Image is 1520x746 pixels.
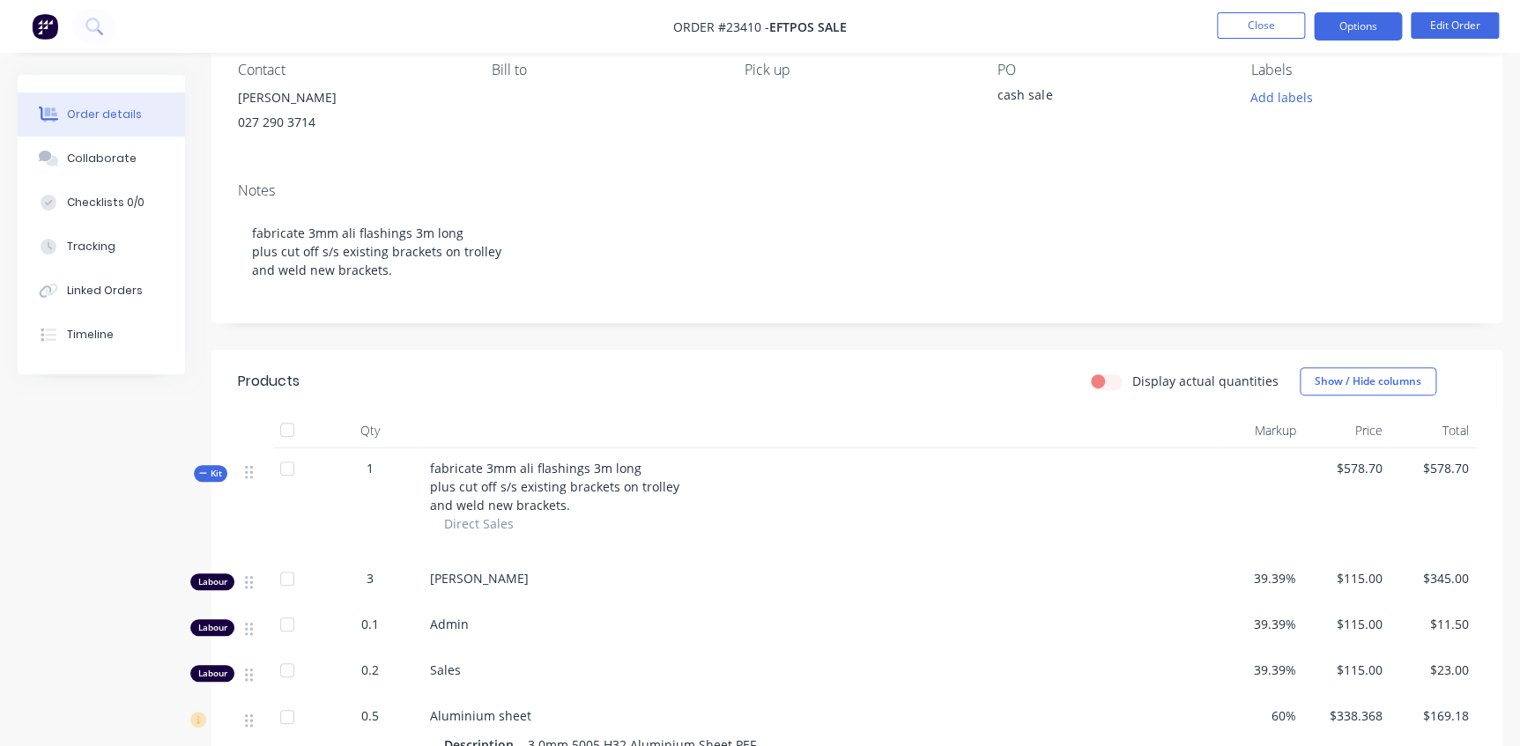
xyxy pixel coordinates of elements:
button: Order details [18,92,185,137]
span: $115.00 [1309,569,1382,587]
span: Aluminium sheet [430,707,531,724]
span: $23.00 [1397,661,1469,679]
div: Pick up [745,62,969,78]
button: Tracking [18,225,185,269]
div: Price [1302,413,1389,448]
div: Kit [194,465,227,482]
button: Edit Order [1411,12,1499,39]
div: PO [997,62,1222,78]
div: fabricate 3mm ali flashings 3m long plus cut off s/s existing brackets on trolley and weld new br... [238,206,1476,297]
div: Products [238,371,300,392]
span: $345.00 [1397,569,1469,587]
span: Kit [199,467,222,480]
div: Collaborate [67,151,137,166]
span: $115.00 [1309,661,1382,679]
span: 39.39% [1223,661,1295,679]
span: 0.1 [361,615,379,633]
div: 027 290 3714 [238,110,463,135]
button: Collaborate [18,137,185,181]
div: Checklists 0/0 [67,195,145,211]
span: 0.5 [361,706,379,725]
div: Bill to [491,62,716,78]
span: $338.368 [1309,706,1382,725]
button: Close [1217,12,1305,39]
span: $169.18 [1397,706,1469,725]
button: Checklists 0/0 [18,181,185,225]
button: Timeline [18,313,185,357]
div: Linked Orders [67,283,143,299]
img: Factory [32,13,58,40]
span: fabricate 3mm ali flashings 3m long plus cut off s/s existing brackets on trolley and weld new br... [430,460,679,513]
span: 3 [367,569,374,587]
span: 1 [367,459,374,477]
span: $11.50 [1397,615,1469,633]
div: Notes [238,182,1476,199]
span: 0.2 [361,661,379,679]
div: Labour [190,619,234,636]
span: Admin [430,616,469,632]
span: EFTPOS Sale [769,18,847,35]
span: Sales [430,661,461,678]
div: [PERSON_NAME]027 290 3714 [238,85,463,142]
span: $578.70 [1397,459,1469,477]
div: Timeline [67,327,114,343]
div: cash sale [997,85,1218,110]
div: Tracking [67,239,115,255]
span: $115.00 [1309,615,1382,633]
span: Order #23410 - [673,18,769,35]
span: 39.39% [1223,615,1295,633]
button: Options [1314,12,1402,41]
div: Markup [1216,413,1302,448]
div: Labels [1251,62,1476,78]
span: 39.39% [1223,569,1295,587]
div: [PERSON_NAME] [238,85,463,110]
span: [PERSON_NAME] [430,570,529,587]
button: Add labels [1241,85,1322,109]
button: Linked Orders [18,269,185,313]
label: Display actual quantities [1132,372,1279,390]
div: Order details [67,107,142,122]
span: 60% [1223,706,1295,725]
button: Show / Hide columns [1300,367,1436,395]
span: Direct Sales [444,514,514,533]
div: Total [1390,413,1476,448]
span: $578.70 [1309,459,1382,477]
div: Labour [190,573,234,590]
div: Qty [317,413,423,448]
div: Contact [238,62,463,78]
div: Labour [190,665,234,682]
